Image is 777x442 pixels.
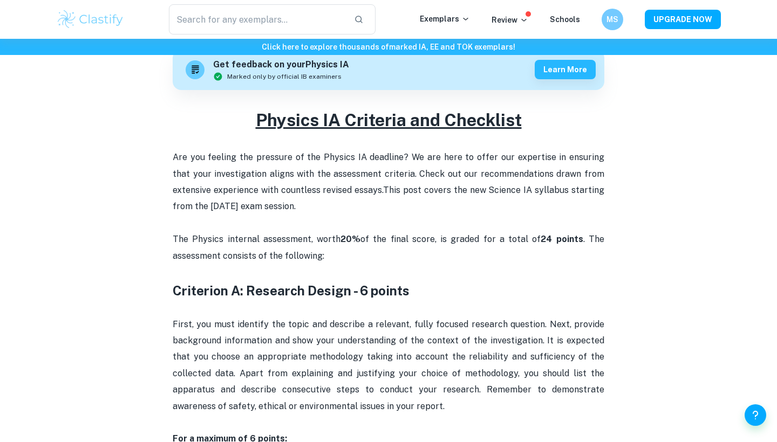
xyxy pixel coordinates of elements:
[173,215,604,264] p: The Physics internal assessment, worth of the final score, is graded for a total of . The assessm...
[745,404,766,426] button: Help and Feedback
[535,60,596,79] button: Learn more
[173,149,604,215] p: Are you feeling the pressure of the Physics IA deadline? We are here to offer our expertise in en...
[227,72,342,81] span: Marked only by official IB examiners
[173,319,606,411] span: First, you must identify the topic and describe a relevant, fully focused research question. Next...
[420,13,470,25] p: Exemplars
[340,234,360,244] strong: 20%
[2,41,775,53] h6: Click here to explore thousands of marked IA, EE and TOK exemplars !
[645,10,721,29] button: UPGRADE NOW
[602,9,623,30] button: MS
[173,185,606,211] span: This post covers the new Science IA syllabus starting from the [DATE] exam session.
[213,58,349,72] h6: Get feedback on your Physics IA
[173,50,604,90] a: Get feedback on yourPhysics IAMarked only by official IB examinersLearn more
[169,4,345,34] input: Search for any exemplars...
[492,14,528,26] p: Review
[541,234,583,244] strong: 24 points
[173,283,410,298] strong: Criterion A: Research Design - 6 points
[550,15,580,24] a: Schools
[56,9,125,30] img: Clastify logo
[606,13,619,25] h6: MS
[256,110,522,130] u: Physics IA Criteria and Checklist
